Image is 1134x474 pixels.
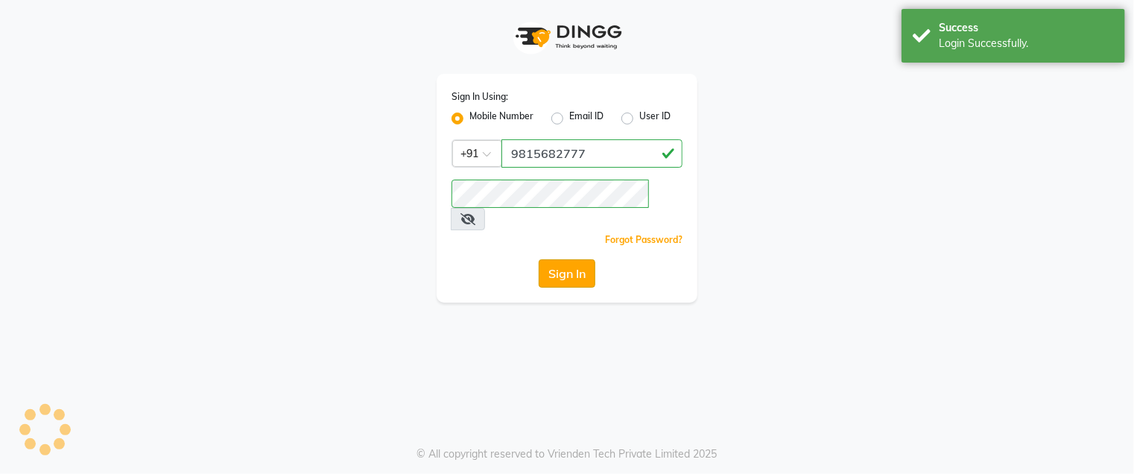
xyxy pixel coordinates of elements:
[469,110,533,127] label: Mobile Number
[539,259,595,288] button: Sign In
[605,234,682,245] a: Forgot Password?
[507,15,627,59] img: logo1.svg
[939,36,1114,51] div: Login Successfully.
[569,110,604,127] label: Email ID
[639,110,671,127] label: User ID
[939,20,1114,36] div: Success
[501,139,682,168] input: Username
[452,180,649,208] input: Username
[452,90,508,104] label: Sign In Using:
